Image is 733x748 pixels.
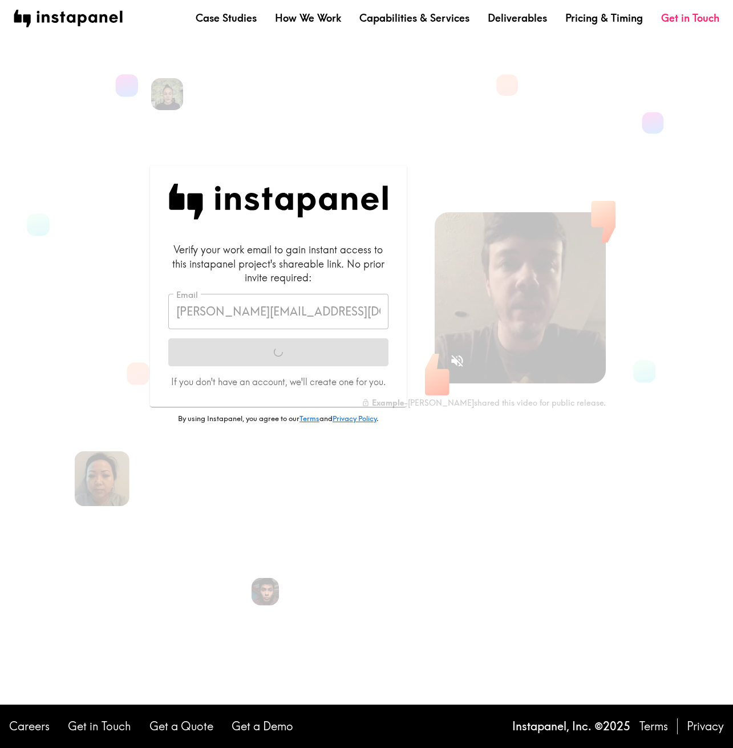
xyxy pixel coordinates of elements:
[68,718,131,734] a: Get in Touch
[687,718,724,734] a: Privacy
[362,397,606,407] div: - [PERSON_NAME] shared this video for public release.
[9,718,50,734] a: Careers
[168,242,388,285] div: Verify your work email to gain instant access to this instapanel project's shareable link. No pri...
[639,718,668,734] a: Terms
[661,11,719,25] a: Get in Touch
[151,78,183,110] img: Martina
[168,184,388,220] img: Instapanel
[488,11,547,25] a: Deliverables
[150,414,407,424] p: By using Instapanel, you agree to our and .
[359,11,469,25] a: Capabilities & Services
[372,397,404,407] b: Example
[196,11,257,25] a: Case Studies
[333,414,376,423] a: Privacy Policy
[275,11,341,25] a: How We Work
[299,414,319,423] a: Terms
[75,451,129,506] img: Lisa
[232,718,293,734] a: Get a Demo
[512,718,630,734] p: Instapanel, Inc. © 2025
[168,375,388,388] p: If you don't have an account, we'll create one for you.
[176,289,198,301] label: Email
[14,10,123,27] img: instapanel
[149,718,213,734] a: Get a Quote
[565,11,643,25] a: Pricing & Timing
[252,578,279,605] img: Alfredo
[445,349,469,373] button: Sound is off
